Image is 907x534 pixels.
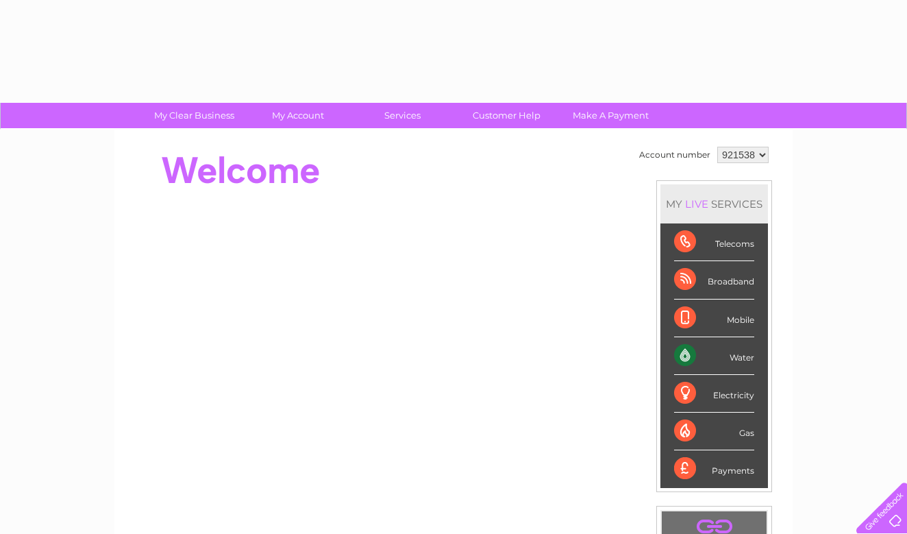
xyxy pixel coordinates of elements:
[346,103,459,128] a: Services
[682,197,711,210] div: LIVE
[450,103,563,128] a: Customer Help
[674,300,754,337] div: Mobile
[636,143,714,167] td: Account number
[674,375,754,413] div: Electricity
[674,450,754,487] div: Payments
[138,103,251,128] a: My Clear Business
[674,223,754,261] div: Telecoms
[674,337,754,375] div: Water
[554,103,667,128] a: Make A Payment
[242,103,355,128] a: My Account
[674,261,754,299] div: Broadband
[660,184,768,223] div: MY SERVICES
[674,413,754,450] div: Gas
